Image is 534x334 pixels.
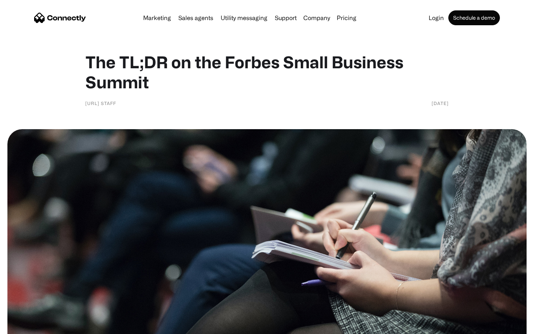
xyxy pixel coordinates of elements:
[334,15,359,21] a: Pricing
[426,15,447,21] a: Login
[218,15,270,21] a: Utility messaging
[303,13,330,23] div: Company
[272,15,300,21] a: Support
[7,321,44,331] aside: Language selected: English
[175,15,216,21] a: Sales agents
[432,99,449,107] div: [DATE]
[140,15,174,21] a: Marketing
[85,52,449,92] h1: The TL;DR on the Forbes Small Business Summit
[85,99,116,107] div: [URL] Staff
[448,10,500,25] a: Schedule a demo
[15,321,44,331] ul: Language list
